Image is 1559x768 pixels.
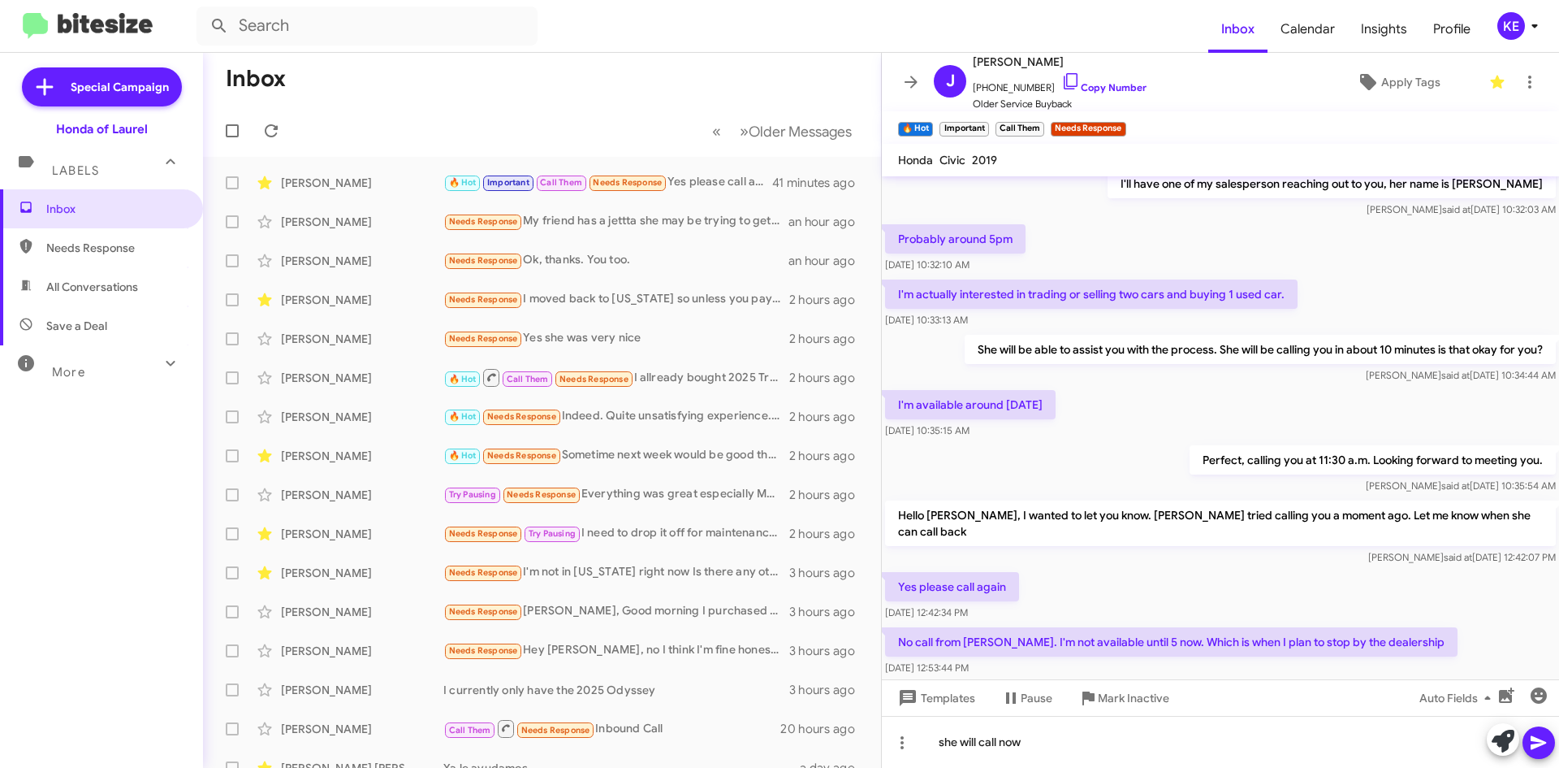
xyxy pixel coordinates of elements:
span: said at [1442,203,1470,215]
span: Auto Fields [1419,683,1497,713]
button: Auto Fields [1406,683,1510,713]
p: I'm available around [DATE] [885,390,1056,419]
div: [PERSON_NAME] [281,253,443,269]
button: Next [730,115,862,148]
a: Special Campaign [22,67,182,106]
span: Needs Response [449,606,518,617]
span: [DATE] 12:42:34 PM [885,606,968,618]
div: Inbound Call [443,718,780,739]
a: Insights [1348,6,1420,53]
span: [PHONE_NUMBER] [973,72,1147,96]
span: Needs Response [449,528,518,539]
span: 🔥 Hot [449,374,477,384]
div: Indeed. Quite unsatisfying experience. I posted at the Honda too. Time will tell if this changes.... [443,407,789,426]
p: I'm actually interested in trading or selling two cars and buying 1 used car. [885,280,1298,309]
span: Important [487,177,529,188]
div: 2 hours ago [789,409,868,425]
div: Ok, thanks. You too. [443,251,788,270]
div: My friend has a jettta she may be trying to get rid of [443,212,788,231]
span: said at [1441,479,1470,492]
div: [PERSON_NAME] [281,682,443,698]
div: Everything was great especially Mac. I'll get back to you if I want to move forward. [443,485,789,504]
span: Try Pausing [449,489,496,500]
span: Call Them [540,177,582,188]
div: 3 hours ago [789,604,868,620]
span: Call Them [507,374,549,384]
span: Save a Deal [46,318,107,334]
span: Needs Response [449,567,518,578]
div: 2 hours ago [789,292,868,308]
div: [PERSON_NAME] [281,565,443,581]
div: I currently only have the 2025 Odyssey [443,682,789,698]
span: [DATE] 12:53:44 PM [885,662,969,674]
span: Try Pausing [529,528,576,539]
nav: Page navigation example [703,115,862,148]
span: Needs Response [449,294,518,305]
div: 2 hours ago [789,526,868,542]
span: 2019 [972,153,997,167]
span: 🔥 Hot [449,411,477,422]
p: No call from [PERSON_NAME]. I'm not available until 5 now. Which is when I plan to stop by the de... [885,627,1458,657]
span: Older Service Buyback [973,96,1147,112]
span: [DATE] 10:35:15 AM [885,424,970,436]
p: I'll have one of my salesperson reaching out to you, her name is [PERSON_NAME] [1108,169,1556,198]
div: [PERSON_NAME] [281,292,443,308]
div: Yes she was very nice [443,329,789,348]
div: I need to drop it off for maintenance soon, have an A1 message, and get some new tires. Probably ... [443,524,789,543]
span: Needs Response [46,240,184,256]
p: Yes please call again [885,572,1019,601]
span: Templates [895,683,975,713]
span: Honda [898,153,933,167]
div: [PERSON_NAME] [281,721,443,737]
button: Templates [882,683,988,713]
div: [PERSON_NAME] [281,409,443,425]
div: Hey [PERSON_NAME], no I think I'm fine honestly. Selling my civic for 5-10k isn't worth it for me... [443,641,789,660]
span: « [712,121,721,141]
div: an hour ago [788,253,868,269]
div: [PERSON_NAME] [281,487,443,503]
div: 2 hours ago [789,370,868,386]
span: J [946,68,955,94]
div: [PERSON_NAME] [281,604,443,620]
div: I'm not in [US_STATE] right now Is there any other way you could give me a rough estimate? Is the... [443,563,789,582]
span: said at [1444,551,1472,563]
h1: Inbox [226,66,286,92]
div: I moved back to [US_STATE] so unless you payed to ship it back out there idk how much you could o... [443,290,789,309]
div: KE [1497,12,1525,40]
span: Needs Response [521,725,590,735]
div: [PERSON_NAME] [281,214,443,230]
span: Needs Response [449,255,518,266]
span: Needs Response [449,645,518,656]
span: 🔥 Hot [449,177,477,188]
p: Hello [PERSON_NAME], I wanted to let you know. [PERSON_NAME] tried calling you a moment ago. Let ... [885,501,1556,546]
div: [PERSON_NAME], Good morning I purchased a 2023 Honda Ridgeline from you all [DATE]. [PERSON_NAME]... [443,602,789,621]
span: Civic [939,153,965,167]
span: All Conversations [46,279,138,295]
span: [DATE] 10:33:13 AM [885,314,968,326]
a: Profile [1420,6,1483,53]
small: Needs Response [1051,122,1125,137]
span: Needs Response [507,489,576,500]
span: Calendar [1267,6,1348,53]
a: Inbox [1208,6,1267,53]
span: [PERSON_NAME] [973,52,1147,72]
div: 41 minutes ago [772,175,868,191]
div: 2 hours ago [789,331,868,347]
span: Mark Inactive [1098,683,1169,713]
div: she will call now [882,716,1559,768]
div: Sometime next week would be good thanks [443,446,789,465]
span: » [740,121,749,141]
small: Important [939,122,988,137]
span: 🔥 Hot [449,450,477,461]
div: 2 hours ago [789,487,868,503]
button: Mark Inactive [1065,683,1182,713]
div: I allready bought 2025 Trail sport passport and happy how people work with me [443,367,789,388]
span: [PERSON_NAME] [DATE] 10:35:54 AM [1366,479,1556,492]
div: [PERSON_NAME] [281,643,443,659]
div: 20 hours ago [780,721,868,737]
span: Needs Response [559,374,628,384]
span: Labels [52,163,99,178]
div: an hour ago [788,214,868,230]
div: 3 hours ago [789,643,868,659]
